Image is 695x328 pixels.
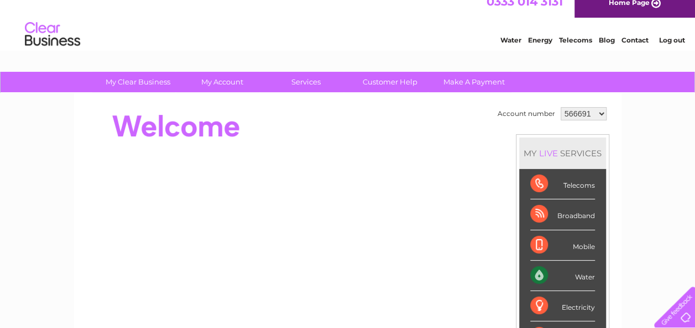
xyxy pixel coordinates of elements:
a: Water [500,47,521,55]
a: My Account [176,72,268,92]
a: Telecoms [559,47,592,55]
div: Broadband [530,199,595,230]
a: Services [260,72,352,92]
a: Log out [659,47,684,55]
a: Customer Help [344,72,436,92]
a: Blog [599,47,615,55]
a: 0333 014 3131 [487,6,563,19]
a: My Clear Business [92,72,184,92]
div: MY SERVICES [519,137,606,169]
div: Water [530,261,595,291]
a: Contact [621,47,649,55]
img: logo.png [24,29,81,62]
div: Mobile [530,230,595,261]
div: Clear Business is a trading name of Verastar Limited (registered in [GEOGRAPHIC_DATA] No. 3667643... [87,6,609,54]
div: Telecoms [530,169,595,199]
div: Electricity [530,291,595,321]
td: Account number [495,104,558,123]
a: Energy [528,47,552,55]
div: LIVE [537,148,560,158]
a: Make A Payment [429,72,520,92]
